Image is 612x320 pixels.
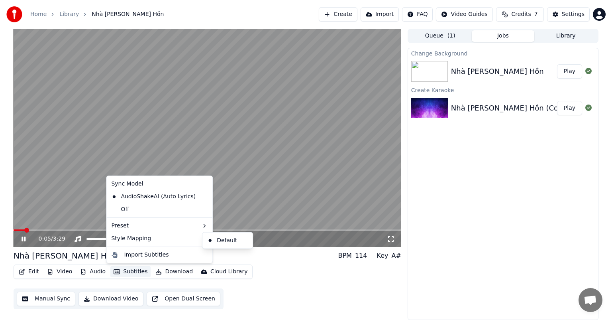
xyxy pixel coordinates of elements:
[108,219,211,232] div: Preset
[39,235,51,243] span: 0:05
[53,235,65,243] span: 3:29
[39,235,58,243] div: /
[562,10,585,18] div: Settings
[402,7,433,22] button: FAQ
[204,234,251,247] div: Default
[59,10,79,18] a: Library
[496,7,544,22] button: Credits7
[451,66,544,77] div: Nhà [PERSON_NAME] Hồn
[92,10,164,18] span: Nhà [PERSON_NAME] Hồn
[338,251,351,261] div: BPM
[17,292,75,306] button: Manual Sync
[355,251,367,261] div: 114
[557,64,582,79] button: Play
[108,203,211,216] div: Off
[436,7,492,22] button: Video Guides
[408,85,598,95] div: Create Karaoke
[319,7,357,22] button: Create
[409,30,472,42] button: Queue
[16,266,42,277] button: Edit
[534,10,538,18] span: 7
[377,251,388,261] div: Key
[30,10,164,18] nav: breadcrumb
[391,251,401,261] div: A#
[124,251,169,259] div: Import Subtitles
[14,250,117,261] div: Nhà [PERSON_NAME] Hồn
[361,7,399,22] button: Import
[30,10,47,18] a: Home
[44,266,75,277] button: Video
[210,268,247,276] div: Cloud Library
[408,48,598,58] div: Change Background
[108,232,211,245] div: Style Mapping
[547,7,590,22] button: Settings
[78,292,143,306] button: Download Video
[557,101,582,115] button: Play
[108,178,211,190] div: Sync Model
[534,30,597,42] button: Library
[110,266,151,277] button: Subtitles
[6,6,22,22] img: youka
[77,266,109,277] button: Audio
[511,10,531,18] span: Credits
[147,292,220,306] button: Open Dual Screen
[447,32,455,40] span: ( 1 )
[108,190,199,203] div: AudioShakeAI (Auto Lyrics)
[451,103,585,114] div: Nhà [PERSON_NAME] Hồn (Cover) (1)
[579,288,602,312] div: Open chat
[472,30,535,42] button: Jobs
[152,266,196,277] button: Download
